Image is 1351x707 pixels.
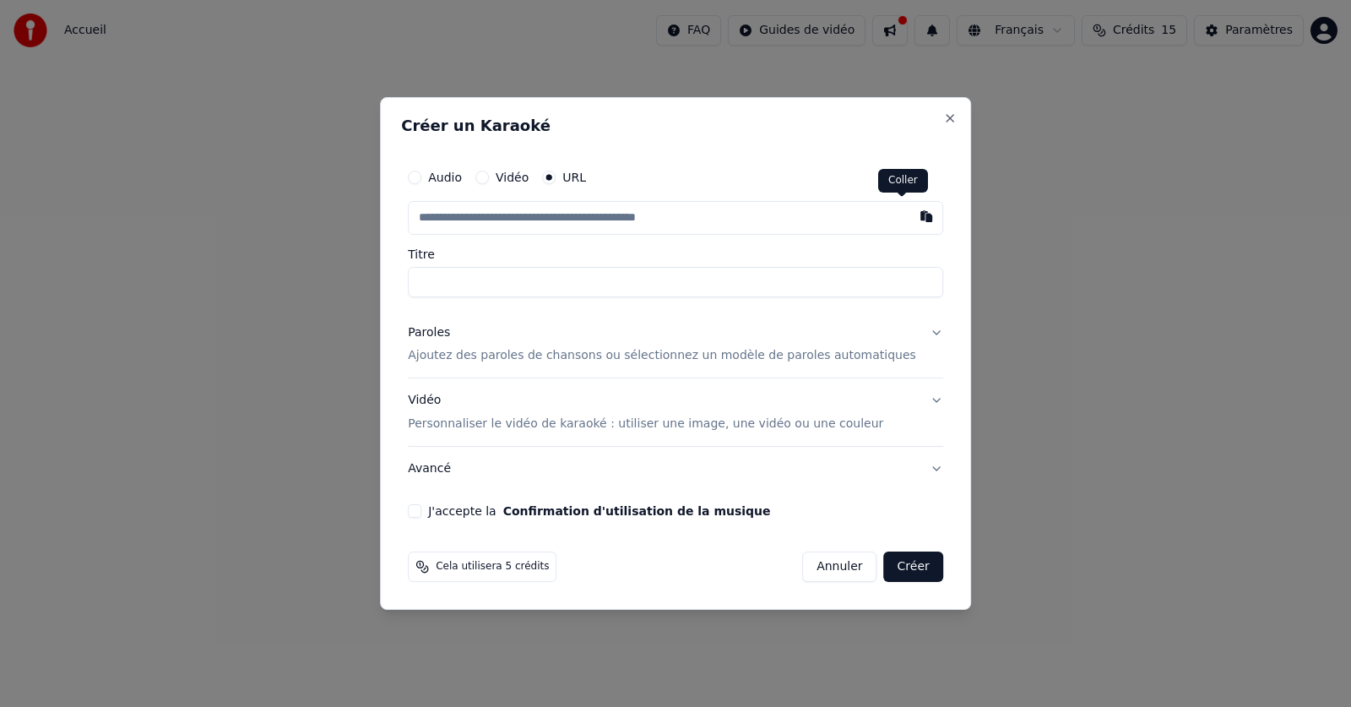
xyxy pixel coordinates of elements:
div: Paroles [408,324,450,341]
button: VidéoPersonnaliser le vidéo de karaoké : utiliser une image, une vidéo ou une couleur [408,379,943,447]
button: Avancé [408,447,943,491]
div: Vidéo [408,393,883,433]
button: Créer [884,552,943,582]
div: Coller [878,169,928,193]
label: J'accepte la [428,505,770,517]
label: Audio [428,171,462,183]
button: Annuler [802,552,876,582]
p: Ajoutez des paroles de chansons ou sélectionnez un modèle de paroles automatiques [408,348,916,365]
button: J'accepte la [503,505,771,517]
button: ParolesAjoutez des paroles de chansons ou sélectionnez un modèle de paroles automatiques [408,311,943,378]
label: Vidéo [496,171,529,183]
p: Personnaliser le vidéo de karaoké : utiliser une image, une vidéo ou une couleur [408,416,883,432]
h2: Créer un Karaoké [401,118,950,133]
label: Titre [408,248,943,260]
label: URL [562,171,586,183]
span: Cela utilisera 5 crédits [436,560,549,574]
